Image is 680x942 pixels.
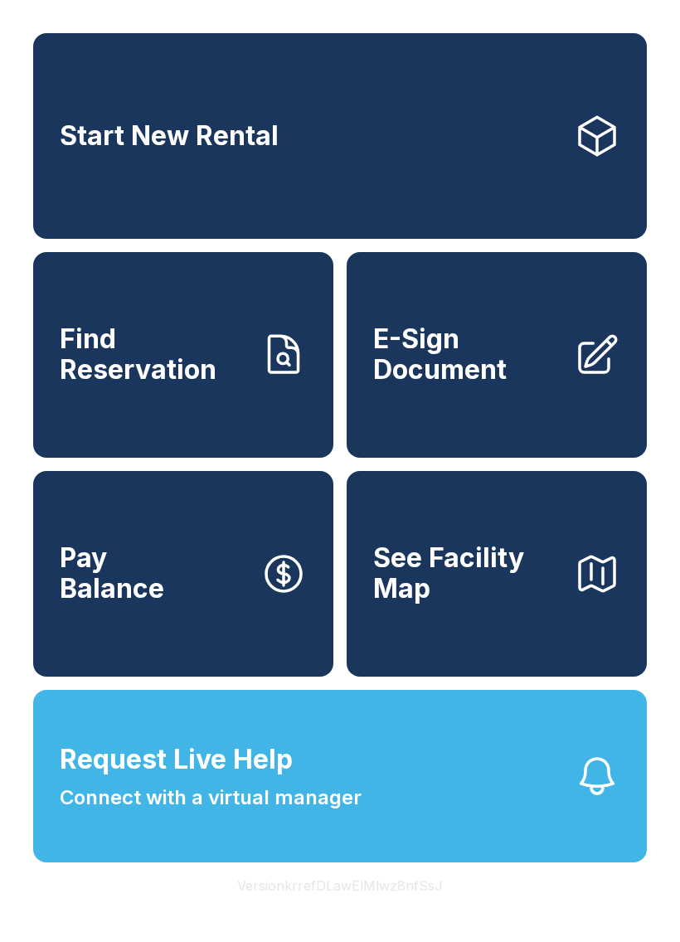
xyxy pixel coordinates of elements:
a: Start New Rental [33,33,647,239]
button: Request Live HelpConnect with a virtual manager [33,690,647,862]
span: Pay Balance [60,543,164,604]
a: Find Reservation [33,252,333,458]
button: See Facility Map [347,471,647,677]
span: Connect with a virtual manager [60,783,362,813]
span: Start New Rental [60,121,279,152]
span: Find Reservation [60,324,247,385]
span: E-Sign Document [373,324,561,385]
span: See Facility Map [373,543,561,604]
span: Request Live Help [60,740,293,779]
button: VersionkrrefDLawElMlwz8nfSsJ [224,862,456,909]
button: PayBalance [33,471,333,677]
a: E-Sign Document [347,252,647,458]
